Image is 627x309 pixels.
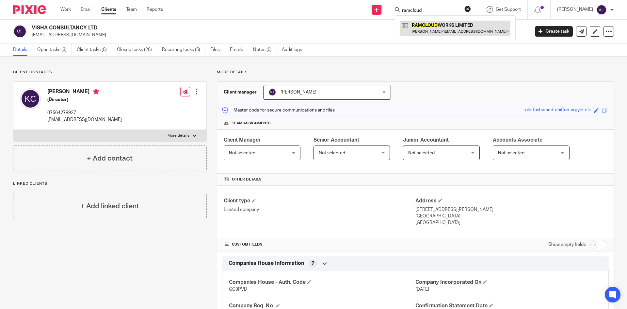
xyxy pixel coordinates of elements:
a: Clients [101,6,116,13]
p: [GEOGRAPHIC_DATA] [415,213,607,219]
h4: Client type [224,197,415,204]
span: 7 [312,260,314,267]
button: Clear [464,6,471,12]
h4: Company Incorporated On [415,279,602,286]
p: Linked clients [13,181,207,186]
a: Closed tasks (26) [117,43,157,56]
img: Pixie [13,5,46,14]
a: Client tasks (0) [77,43,112,56]
h4: + Add contact [87,153,133,163]
img: svg%3E [596,5,607,15]
a: Emails [230,43,248,56]
span: Junior Accountant [403,137,449,143]
input: Search [401,8,460,14]
h2: VISHA CONSULTANCY LTD [32,25,426,31]
span: [DATE] [415,287,429,292]
span: Team assignments [232,121,271,126]
p: [EMAIL_ADDRESS][DOMAIN_NAME] [47,116,122,123]
h4: CUSTOM FIELDS [224,242,415,247]
p: Client contacts [13,70,207,75]
span: Other details [232,177,262,182]
img: svg%3E [13,25,27,38]
a: Audit logs [282,43,307,56]
a: Email [81,6,91,13]
span: Not selected [408,151,435,155]
h5: (Director) [47,96,122,103]
p: Limited company [224,206,415,213]
a: Reports [147,6,163,13]
a: Details [13,43,32,56]
p: 07564278927 [47,110,122,116]
div: old-fashioned-chiffon-argyle-elk [525,107,591,114]
span: Accounts Associate [493,137,542,143]
a: Team [126,6,137,13]
span: Companies House Information [229,260,304,267]
span: [PERSON_NAME] [281,90,316,94]
p: More details [168,133,189,138]
p: [GEOGRAPHIC_DATA] [415,219,607,226]
a: Work [60,6,71,13]
p: More details [217,70,614,75]
a: Notes (0) [253,43,277,56]
p: [EMAIL_ADDRESS][DOMAIN_NAME] [32,32,525,38]
img: svg%3E [20,88,41,109]
span: Senior Accountant [313,137,359,143]
h4: Companies House - Auth. Code [229,279,415,286]
p: Master code for secure communications and files [222,107,335,113]
p: [STREET_ADDRESS][PERSON_NAME] [415,206,607,213]
h4: + Add linked client [80,201,139,211]
a: Create task [535,26,573,37]
h4: [PERSON_NAME] [47,88,122,96]
h4: Address [415,197,607,204]
label: Show empty fields [548,241,586,248]
span: Not selected [319,151,345,155]
a: Recurring tasks (5) [162,43,205,56]
img: svg%3E [268,88,276,96]
span: Not selected [498,151,524,155]
span: Client Manager [224,137,261,143]
h3: Client manager [224,89,257,95]
a: Files [210,43,225,56]
span: Get Support [496,7,521,12]
i: Primary [93,88,99,95]
span: GG9PVD [229,287,247,292]
span: Not selected [229,151,255,155]
a: Open tasks (3) [37,43,72,56]
p: [PERSON_NAME] [557,6,593,13]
